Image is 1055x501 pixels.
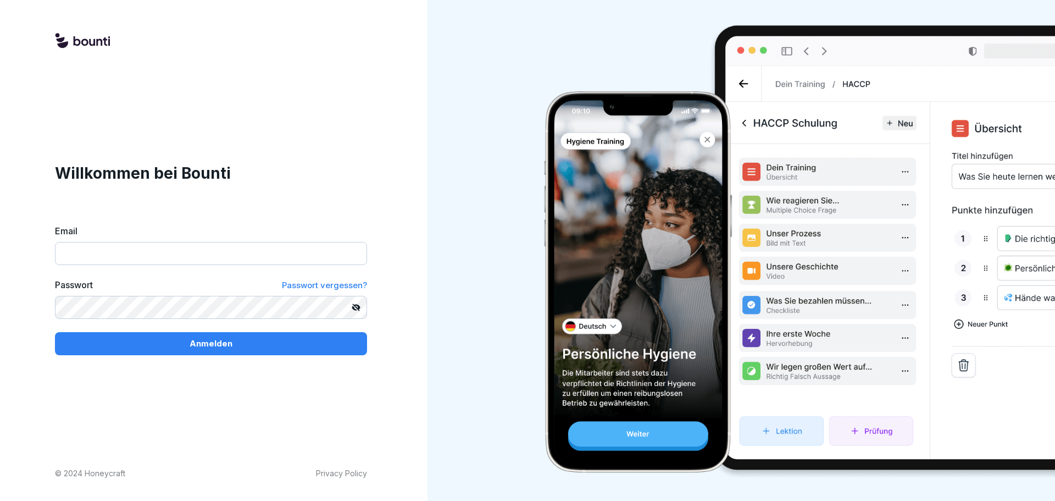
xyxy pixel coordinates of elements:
[282,280,367,290] span: Passwort vergessen?
[55,224,367,238] label: Email
[55,467,125,479] p: © 2024 Honeycraft
[316,467,367,479] a: Privacy Policy
[55,33,110,49] img: logo.svg
[190,338,232,350] p: Anmelden
[282,278,367,292] a: Passwort vergessen?
[55,332,367,355] button: Anmelden
[55,278,93,292] label: Passwort
[55,162,367,185] h1: Willkommen bei Bounti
